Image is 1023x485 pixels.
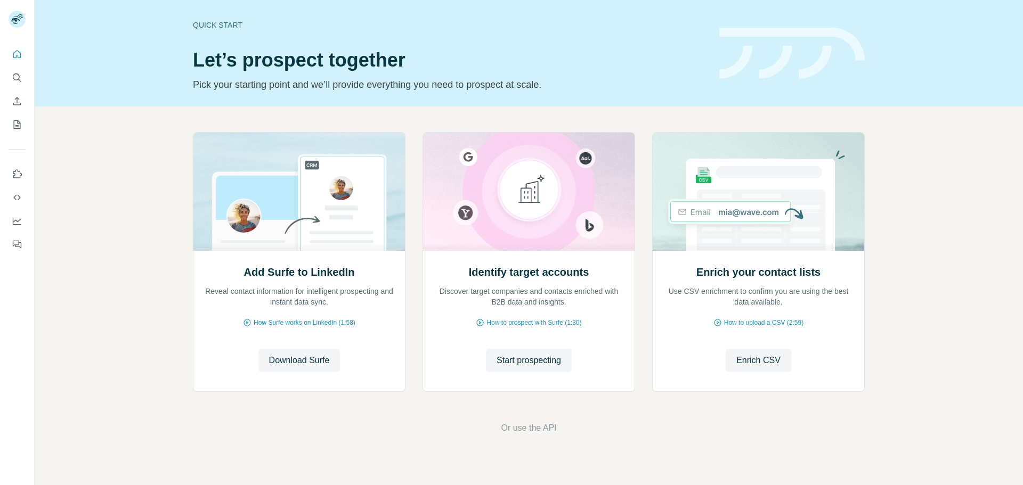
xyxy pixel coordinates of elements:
p: Pick your starting point and we’ll provide everything you need to prospect at scale. [193,77,707,92]
button: Enrich CSV [9,92,26,111]
button: Use Surfe on LinkedIn [9,165,26,184]
button: Or use the API [501,422,556,434]
button: Quick start [9,45,26,64]
img: Identify target accounts [423,133,635,251]
span: Enrich CSV [736,354,781,367]
button: Search [9,68,26,87]
h2: Add Surfe to LinkedIn [244,265,355,280]
p: Reveal contact information for intelligent prospecting and instant data sync. [204,286,394,307]
button: My lists [9,115,26,134]
div: Quick start [193,20,707,30]
img: Enrich your contact lists [652,133,865,251]
p: Discover target companies and contacts enriched with B2B data and insights. [434,286,624,307]
h2: Enrich your contact lists [696,265,821,280]
button: Download Surfe [258,349,340,372]
span: Start prospecting [497,354,561,367]
button: Feedback [9,235,26,254]
button: Start prospecting [486,349,572,372]
span: How to prospect with Surfe (1:30) [486,318,581,327]
p: Use CSV enrichment to confirm you are using the best data available. [663,286,854,307]
span: How Surfe works on LinkedIn (1:58) [254,318,355,327]
h1: Let’s prospect together [193,50,707,71]
img: Add Surfe to LinkedIn [193,133,405,251]
button: Enrich CSV [726,349,791,372]
button: Use Surfe API [9,188,26,207]
button: Dashboard [9,211,26,231]
h2: Identify target accounts [469,265,589,280]
span: How to upload a CSV (2:59) [724,318,803,327]
span: Download Surfe [269,354,330,367]
img: banner [719,28,865,79]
